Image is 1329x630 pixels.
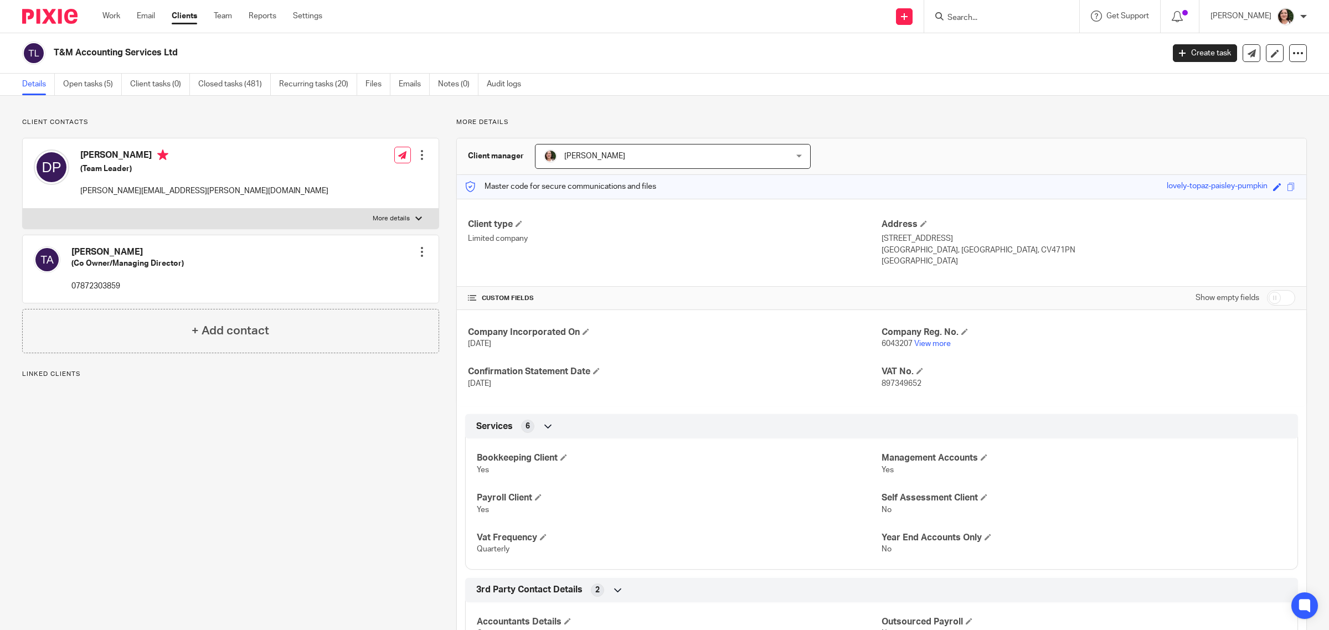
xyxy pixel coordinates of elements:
[1106,12,1149,20] span: Get Support
[172,11,197,22] a: Clients
[882,506,892,514] span: No
[279,74,357,95] a: Recurring tasks (20)
[1173,44,1237,62] a: Create task
[1167,180,1268,193] div: lovely-topaz-paisley-pumpkin
[476,421,513,432] span: Services
[477,532,882,544] h4: Vat Frequency
[468,151,524,162] h3: Client manager
[399,74,430,95] a: Emails
[882,233,1295,244] p: [STREET_ADDRESS]
[130,74,190,95] a: Client tasks (0)
[102,11,120,22] a: Work
[487,74,529,95] a: Audit logs
[526,421,530,432] span: 6
[22,118,439,127] p: Client contacts
[373,214,410,223] p: More details
[477,545,509,553] span: Quarterly
[22,42,45,65] img: svg%3E
[468,294,882,303] h4: CUSTOM FIELDS
[1196,292,1259,303] label: Show empty fields
[71,281,184,292] p: 07872303859
[365,74,390,95] a: Files
[137,11,155,22] a: Email
[249,11,276,22] a: Reports
[882,466,894,474] span: Yes
[882,256,1295,267] p: [GEOGRAPHIC_DATA]
[882,452,1286,464] h4: Management Accounts
[882,380,921,388] span: 897349652
[71,258,184,269] h5: (Co Owner/Managing Director)
[80,185,328,197] p: [PERSON_NAME][EMAIL_ADDRESS][PERSON_NAME][DOMAIN_NAME]
[54,47,936,59] h2: T&M Accounting Services Ltd
[564,152,625,160] span: [PERSON_NAME]
[198,74,271,95] a: Closed tasks (481)
[477,466,489,474] span: Yes
[468,366,882,378] h4: Confirmation Statement Date
[71,246,184,258] h4: [PERSON_NAME]
[882,545,892,553] span: No
[157,149,168,161] i: Primary
[456,118,1307,127] p: More details
[882,327,1295,338] h4: Company Reg. No.
[214,11,232,22] a: Team
[477,616,882,628] h4: Accountants Details
[293,11,322,22] a: Settings
[468,380,491,388] span: [DATE]
[80,149,328,163] h4: [PERSON_NAME]
[882,219,1295,230] h4: Address
[468,219,882,230] h4: Client type
[438,74,478,95] a: Notes (0)
[465,181,656,192] p: Master code for secure communications and files
[476,584,583,596] span: 3rd Party Contact Details
[22,370,439,379] p: Linked clients
[882,340,913,348] span: 6043207
[946,13,1046,23] input: Search
[882,492,1286,504] h4: Self Assessment Client
[468,327,882,338] h4: Company Incorporated On
[1277,8,1295,25] img: me.jpg
[882,532,1286,544] h4: Year End Accounts Only
[22,9,78,24] img: Pixie
[63,74,122,95] a: Open tasks (5)
[477,506,489,514] span: Yes
[544,149,557,163] img: me.jpg
[477,492,882,504] h4: Payroll Client
[882,245,1295,256] p: [GEOGRAPHIC_DATA], [GEOGRAPHIC_DATA], CV471PN
[882,366,1295,378] h4: VAT No.
[468,233,882,244] p: Limited company
[192,322,269,339] h4: + Add contact
[1210,11,1271,22] p: [PERSON_NAME]
[34,149,69,185] img: svg%3E
[882,616,1286,628] h4: Outsourced Payroll
[595,585,600,596] span: 2
[468,340,491,348] span: [DATE]
[477,452,882,464] h4: Bookkeeping Client
[914,340,951,348] a: View more
[22,74,55,95] a: Details
[34,246,60,273] img: svg%3E
[80,163,328,174] h5: (Team Leader)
